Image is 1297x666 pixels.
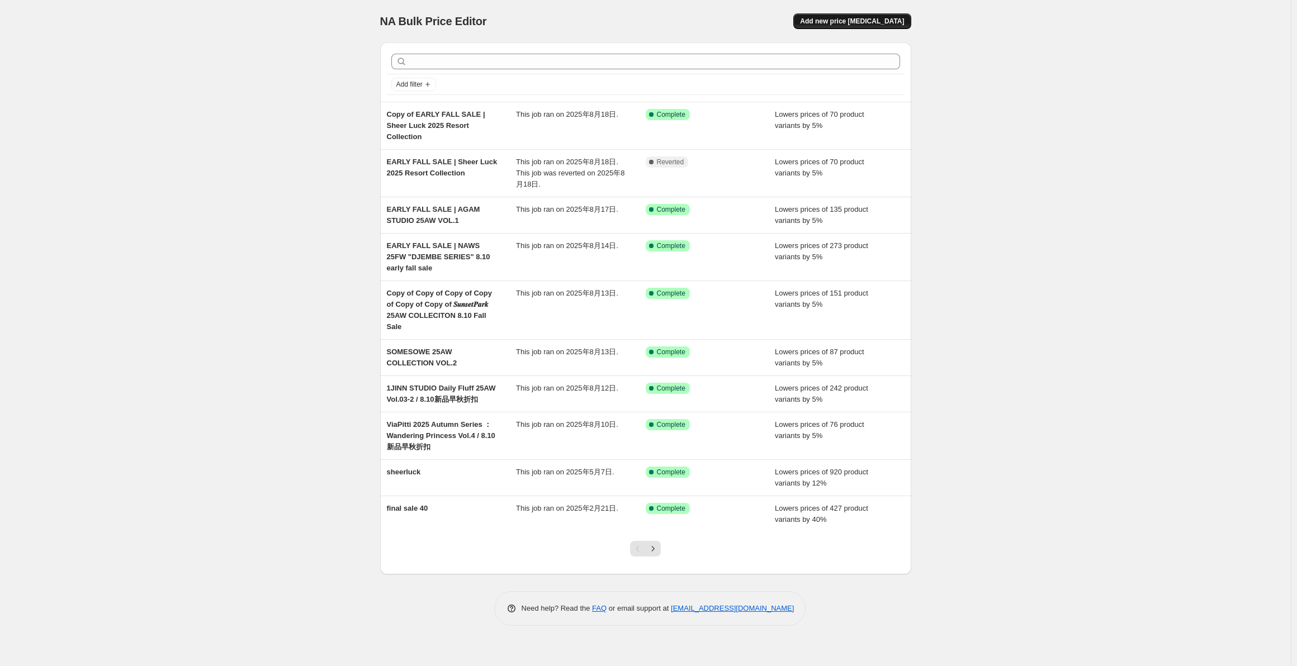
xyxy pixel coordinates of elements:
[657,468,685,477] span: Complete
[775,384,868,403] span: Lowers prices of 242 product variants by 5%
[387,504,428,512] span: final sale 40
[516,205,618,213] span: This job ran on 2025年8月17日.
[516,504,618,512] span: This job ran on 2025年2月21日.
[387,348,457,367] span: SOMESOWE 25AW COLLECTION VOL.2
[775,110,864,130] span: Lowers prices of 70 product variants by 5%
[775,241,868,261] span: Lowers prices of 273 product variants by 5%
[387,241,490,272] span: EARLY FALL SALE | NAWS 25FW "DJEMBE SERIES" 8.10 early fall sale
[522,604,593,612] span: Need help? Read the
[387,110,485,141] span: Copy of EARLY FALL SALE | Sheer Luck 2025 Resort Collection
[645,541,661,556] button: Next
[657,348,685,356] span: Complete
[657,158,684,166] span: Reverted
[516,241,618,250] span: This job ran on 2025年8月14日.
[391,78,436,91] button: Add filter
[516,384,618,392] span: This job ran on 2025年8月12日.
[516,348,618,356] span: This job ran on 2025年8月13日.
[592,604,607,612] a: FAQ
[516,420,618,429] span: This job ran on 2025年8月10日.
[387,205,480,225] span: EARLY FALL SALE | AGAM STUDIO 25AW VOL.1
[387,420,495,451] span: ViaPitti 2025 Autumn Series ：Wandering Princess Vol.4 / 8.10新品早秋折扣
[396,80,423,89] span: Add filter
[657,241,685,250] span: Complete
[800,17,904,26] span: Add new price [MEDICAL_DATA]
[387,384,496,403] span: 1JINN STUDIO Daily Fluff 25AW Vol.03-2 / 8.10新品早秋折扣
[671,604,794,612] a: [EMAIL_ADDRESS][DOMAIN_NAME]
[657,110,685,119] span: Complete
[657,205,685,214] span: Complete
[387,158,498,177] span: EARLY FALL SALE | Sheer Luck 2025 Resort Collection
[775,158,864,177] span: Lowers prices of 70 product variants by 5%
[775,504,868,524] span: Lowers prices of 427 product variants by 40%
[775,289,868,308] span: Lowers prices of 151 product variants by 5%
[516,158,624,188] span: This job ran on 2025年8月18日. This job was reverted on 2025年8月18日.
[630,541,661,556] nav: Pagination
[607,604,671,612] span: or email support at
[516,110,618,118] span: This job ran on 2025年8月18日.
[775,205,868,225] span: Lowers prices of 135 product variants by 5%
[793,13,911,29] button: Add new price [MEDICAL_DATA]
[657,289,685,298] span: Complete
[657,420,685,429] span: Complete
[775,420,864,440] span: Lowers prices of 76 product variants by 5%
[775,468,868,487] span: Lowers prices of 920 product variants by 12%
[380,15,487,27] span: NA Bulk Price Editor
[387,468,421,476] span: sheerluck
[657,384,685,393] span: Complete
[516,289,618,297] span: This job ran on 2025年8月13日.
[387,289,492,331] span: Copy of Copy of Copy of Copy of Copy of Copy of 𝑺𝒖𝒏𝒔𝒆𝒕𝑷𝒂𝒓𝒌 25AW COLLECITON 8.10 Fall Sale
[516,468,614,476] span: This job ran on 2025年5月7日.
[657,504,685,513] span: Complete
[775,348,864,367] span: Lowers prices of 87 product variants by 5%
